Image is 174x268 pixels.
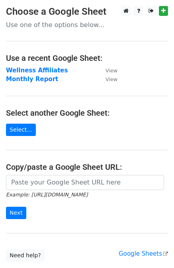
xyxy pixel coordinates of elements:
[98,76,117,83] a: View
[6,249,45,262] a: Need help?
[6,175,164,190] input: Paste your Google Sheet URL here
[6,76,58,83] a: Monthly Report
[6,21,168,29] p: Use one of the options below...
[6,67,68,74] a: Wellness Affiliates
[106,68,117,74] small: View
[106,76,117,82] small: View
[6,6,168,17] h3: Choose a Google Sheet
[6,124,36,136] a: Select...
[6,53,168,63] h4: Use a recent Google Sheet:
[119,250,168,257] a: Google Sheets
[6,108,168,118] h4: Select another Google Sheet:
[98,67,117,74] a: View
[6,192,88,198] small: Example: [URL][DOMAIN_NAME]
[6,207,26,219] input: Next
[6,162,168,172] h4: Copy/paste a Google Sheet URL:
